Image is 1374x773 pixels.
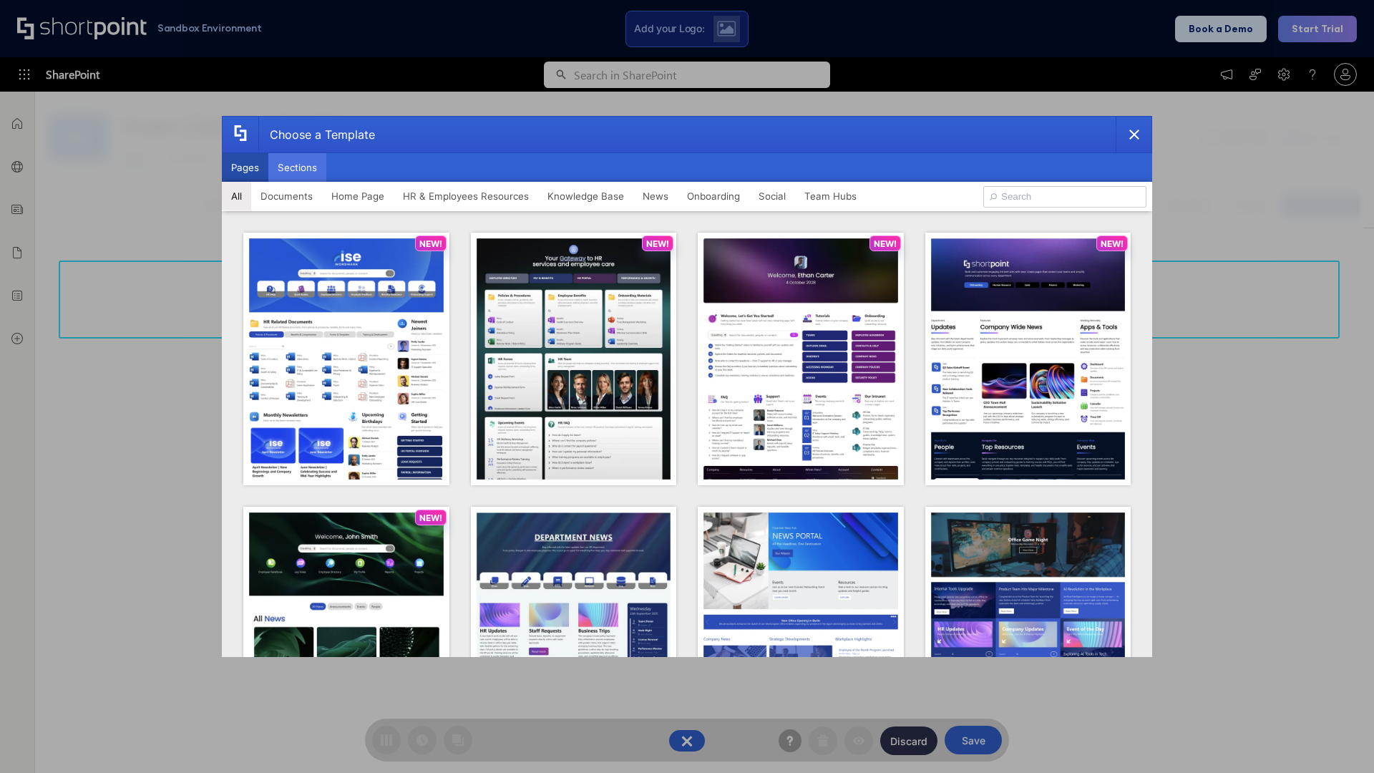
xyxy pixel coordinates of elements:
[633,182,678,210] button: News
[251,182,322,210] button: Documents
[322,182,394,210] button: Home Page
[222,116,1152,657] div: template selector
[222,153,268,182] button: Pages
[983,186,1146,208] input: Search
[749,182,795,210] button: Social
[258,117,375,152] div: Choose a Template
[538,182,633,210] button: Knowledge Base
[795,182,866,210] button: Team Hubs
[419,238,442,249] p: NEW!
[678,182,749,210] button: Onboarding
[1302,704,1374,773] iframe: Chat Widget
[419,512,442,523] p: NEW!
[394,182,538,210] button: HR & Employees Resources
[268,153,326,182] button: Sections
[874,238,897,249] p: NEW!
[646,238,669,249] p: NEW!
[222,182,251,210] button: All
[1101,238,1124,249] p: NEW!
